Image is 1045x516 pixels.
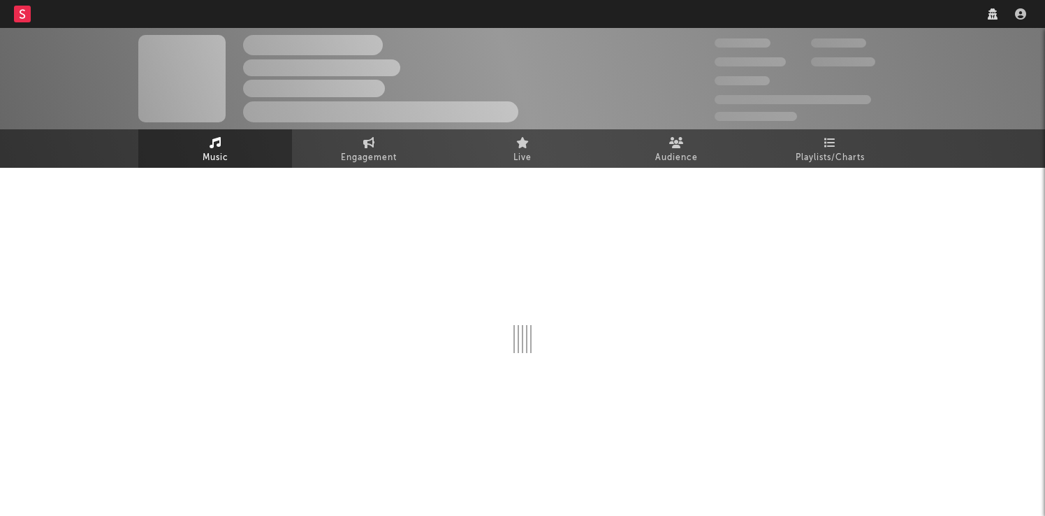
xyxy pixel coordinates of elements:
span: 100,000 [715,76,770,85]
a: Engagement [292,129,446,168]
span: 50,000,000 Monthly Listeners [715,95,871,104]
span: 50,000,000 [715,57,786,66]
span: Live [513,150,532,166]
a: Playlists/Charts [753,129,907,168]
span: Playlists/Charts [796,150,865,166]
a: Live [446,129,599,168]
span: 100,000 [811,38,866,48]
a: Audience [599,129,753,168]
a: Music [138,129,292,168]
span: Music [203,150,228,166]
span: Engagement [341,150,397,166]
span: 1,000,000 [811,57,875,66]
span: 300,000 [715,38,770,48]
span: Audience [655,150,698,166]
span: Jump Score: 85.0 [715,112,797,121]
